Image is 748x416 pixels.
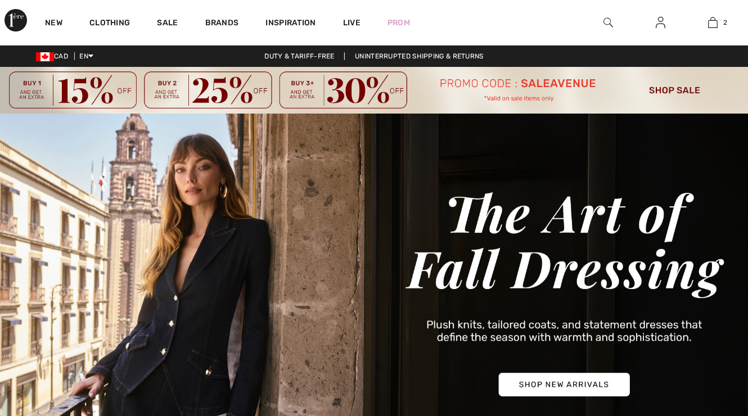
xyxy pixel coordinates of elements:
[343,17,361,29] a: Live
[157,18,178,30] a: Sale
[656,16,665,29] img: My Info
[79,52,93,60] span: EN
[205,18,239,30] a: Brands
[89,18,130,30] a: Clothing
[265,18,316,30] span: Inspiration
[708,16,718,29] img: My Bag
[647,16,674,30] a: Sign In
[4,9,27,31] img: 1ère Avenue
[36,52,73,60] span: CAD
[723,17,727,28] span: 2
[387,17,410,29] a: Prom
[687,16,738,29] a: 2
[45,18,62,30] a: New
[603,16,613,29] img: search the website
[36,52,54,61] img: Canadian Dollar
